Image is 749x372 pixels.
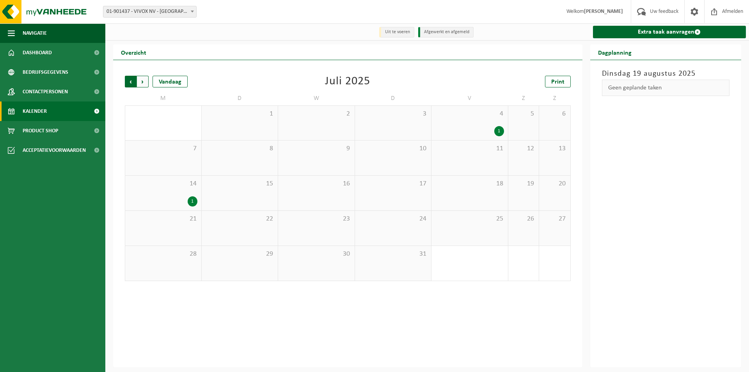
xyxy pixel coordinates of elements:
[508,91,540,105] td: Z
[543,144,566,153] span: 13
[512,110,535,118] span: 5
[23,121,58,141] span: Product Shop
[359,110,428,118] span: 3
[379,27,414,37] li: Uit te voeren
[539,91,570,105] td: Z
[359,144,428,153] span: 10
[103,6,197,18] span: 01-901437 - VIVOX NV - HARELBEKE
[512,144,535,153] span: 12
[129,215,197,223] span: 21
[431,91,508,105] td: V
[113,44,154,60] h2: Overzicht
[125,91,202,105] td: M
[206,250,274,258] span: 29
[202,91,279,105] td: D
[584,9,623,14] strong: [PERSON_NAME]
[129,144,197,153] span: 7
[543,110,566,118] span: 6
[355,91,432,105] td: D
[282,250,351,258] span: 30
[435,215,504,223] span: 25
[188,196,197,206] div: 1
[435,180,504,188] span: 18
[129,250,197,258] span: 28
[435,144,504,153] span: 11
[494,126,504,136] div: 1
[125,76,137,87] span: Vorige
[543,215,566,223] span: 27
[129,180,197,188] span: 14
[137,76,149,87] span: Volgende
[359,215,428,223] span: 24
[359,180,428,188] span: 17
[359,250,428,258] span: 31
[602,80,730,96] div: Geen geplande taken
[23,62,68,82] span: Bedrijfsgegevens
[418,27,474,37] li: Afgewerkt en afgemeld
[325,76,370,87] div: Juli 2025
[23,43,52,62] span: Dashboard
[282,110,351,118] span: 2
[435,110,504,118] span: 4
[545,76,571,87] a: Print
[206,180,274,188] span: 15
[282,215,351,223] span: 23
[282,144,351,153] span: 9
[512,215,535,223] span: 26
[593,26,746,38] a: Extra taak aanvragen
[278,91,355,105] td: W
[512,180,535,188] span: 19
[551,79,564,85] span: Print
[23,101,47,121] span: Kalender
[23,141,86,160] span: Acceptatievoorwaarden
[206,215,274,223] span: 22
[543,180,566,188] span: 20
[206,110,274,118] span: 1
[602,68,730,80] h3: Dinsdag 19 augustus 2025
[206,144,274,153] span: 8
[590,44,639,60] h2: Dagplanning
[23,23,47,43] span: Navigatie
[153,76,188,87] div: Vandaag
[282,180,351,188] span: 16
[23,82,68,101] span: Contactpersonen
[103,6,196,17] span: 01-901437 - VIVOX NV - HARELBEKE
